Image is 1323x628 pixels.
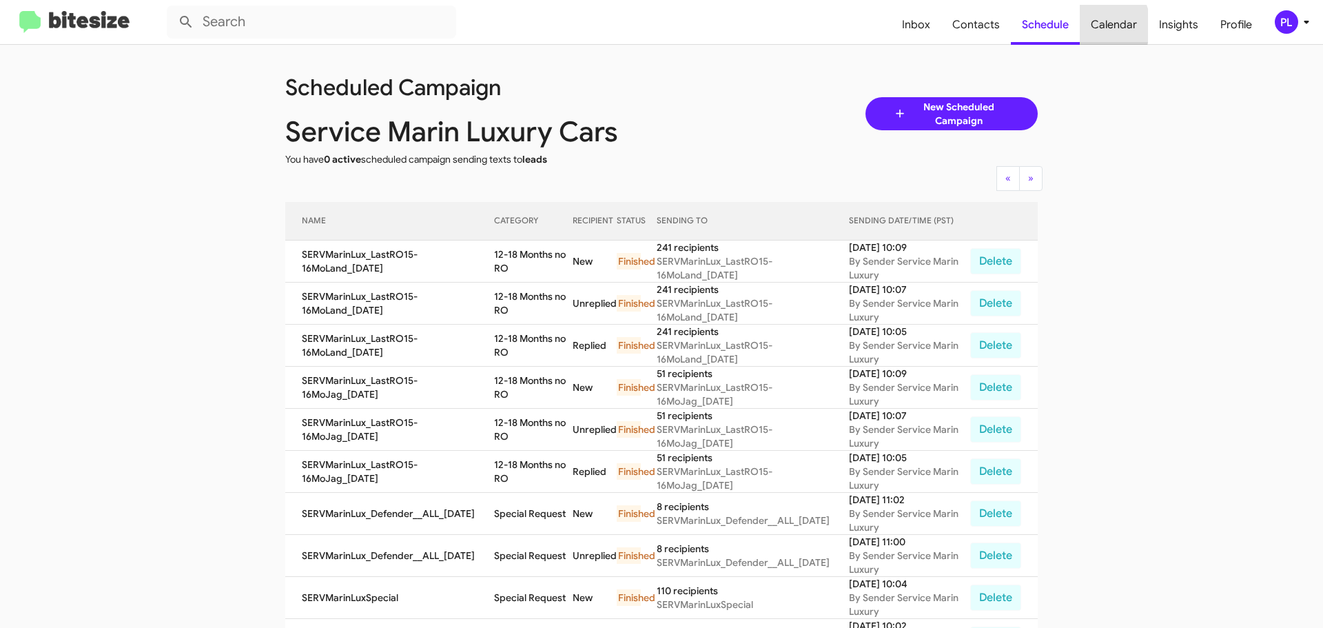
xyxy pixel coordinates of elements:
div: By Sender Service Marin Luxury [849,254,970,282]
div: [DATE] 11:00 [849,535,970,549]
td: SERVMarinLuxSpecial [285,577,494,619]
button: Delete [970,500,1021,527]
div: [DATE] 10:07 [849,283,970,296]
nav: Page navigation example [997,166,1043,191]
div: Finished [617,463,641,480]
button: Delete [970,248,1021,274]
th: CATEGORY [494,202,573,241]
td: New [573,493,617,535]
div: SERVMarinLux_LastRO15-16MoLand_[DATE] [657,338,849,366]
div: Finished [617,589,641,606]
th: RECIPIENT [573,202,617,241]
td: 12-18 Months no RO [494,241,573,283]
td: SERVMarinLux_Defender__ALL_[DATE] [285,493,494,535]
div: 51 recipients [657,367,849,381]
td: SERVMarinLux_LastRO15-16MoJag_[DATE] [285,409,494,451]
div: By Sender Service Marin Luxury [849,591,970,618]
button: Delete [970,290,1021,316]
div: Finished [617,547,641,564]
div: Finished [617,421,641,438]
div: PL [1275,10,1298,34]
button: Delete [970,416,1021,443]
td: SERVMarinLux_LastRO15-16MoLand_[DATE] [285,325,494,367]
td: Unreplied [573,409,617,451]
div: SERVMarinLux_Defender__ALL_[DATE] [657,514,849,527]
input: Search [167,6,456,39]
div: 8 recipients [657,542,849,556]
div: [DATE] 10:05 [849,325,970,338]
a: Calendar [1080,5,1148,45]
td: 12-18 Months no RO [494,409,573,451]
button: Delete [970,585,1021,611]
td: SERVMarinLux_LastRO15-16MoJag_[DATE] [285,451,494,493]
td: New [573,577,617,619]
div: Finished [617,295,641,312]
button: Delete [970,458,1021,485]
a: Inbox [891,5,941,45]
td: Special Request [494,577,573,619]
td: Unreplied [573,535,617,577]
div: [DATE] 10:09 [849,241,970,254]
a: Contacts [941,5,1011,45]
div: 241 recipients [657,325,849,338]
div: 241 recipients [657,241,849,254]
div: By Sender Service Marin Luxury [849,381,970,408]
th: SENDING TO [657,202,849,241]
button: PL [1263,10,1308,34]
td: Replied [573,451,617,493]
button: Delete [970,374,1021,401]
td: SERVMarinLux_LastRO15-16MoLand_[DATE] [285,283,494,325]
div: By Sender Service Marin Luxury [849,465,970,492]
div: [DATE] 10:09 [849,367,970,381]
div: By Sender Service Marin Luxury [849,423,970,450]
div: 241 recipients [657,283,849,296]
td: New [573,241,617,283]
a: Schedule [1011,5,1080,45]
span: New Scheduled Campaign [907,100,1010,128]
div: 51 recipients [657,451,849,465]
td: Special Request [494,493,573,535]
div: By Sender Service Marin Luxury [849,549,970,576]
a: Profile [1209,5,1263,45]
div: By Sender Service Marin Luxury [849,296,970,324]
td: SERVMarinLux_LastRO15-16MoLand_[DATE] [285,241,494,283]
div: SERVMarinLux_LastRO15-16MoJag_[DATE] [657,381,849,408]
span: » [1028,172,1034,184]
div: Finished [617,253,641,270]
div: SERVMarinLux_LastRO15-16MoLand_[DATE] [657,254,849,282]
div: By Sender Service Marin Luxury [849,338,970,366]
span: 0 active [324,153,361,165]
th: SENDING DATE/TIME (PST) [849,202,970,241]
td: 12-18 Months no RO [494,325,573,367]
button: Next [1019,166,1043,191]
td: Special Request [494,535,573,577]
th: NAME [285,202,494,241]
a: Insights [1148,5,1209,45]
div: Finished [617,379,641,396]
div: [DATE] 11:02 [849,493,970,507]
div: You have scheduled campaign sending texts to [275,152,672,166]
button: Delete [970,543,1021,569]
span: « [1005,172,1011,184]
div: 51 recipients [657,409,849,423]
td: SERVMarinLux_Defender__ALL_[DATE] [285,535,494,577]
td: 12-18 Months no RO [494,283,573,325]
div: [DATE] 10:05 [849,451,970,465]
div: [DATE] 10:04 [849,577,970,591]
div: SERVMarinLux_LastRO15-16MoLand_[DATE] [657,296,849,324]
div: [DATE] 10:07 [849,409,970,423]
div: SERVMarinLux_Defender__ALL_[DATE] [657,556,849,569]
button: Delete [970,332,1021,358]
div: SERVMarinLuxSpecial [657,598,849,611]
div: Service Marin Luxury Cars [275,125,672,139]
div: Finished [617,505,641,522]
div: Finished [617,337,641,354]
div: By Sender Service Marin Luxury [849,507,970,534]
span: leads [522,153,547,165]
a: New Scheduled Campaign [865,97,1038,130]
